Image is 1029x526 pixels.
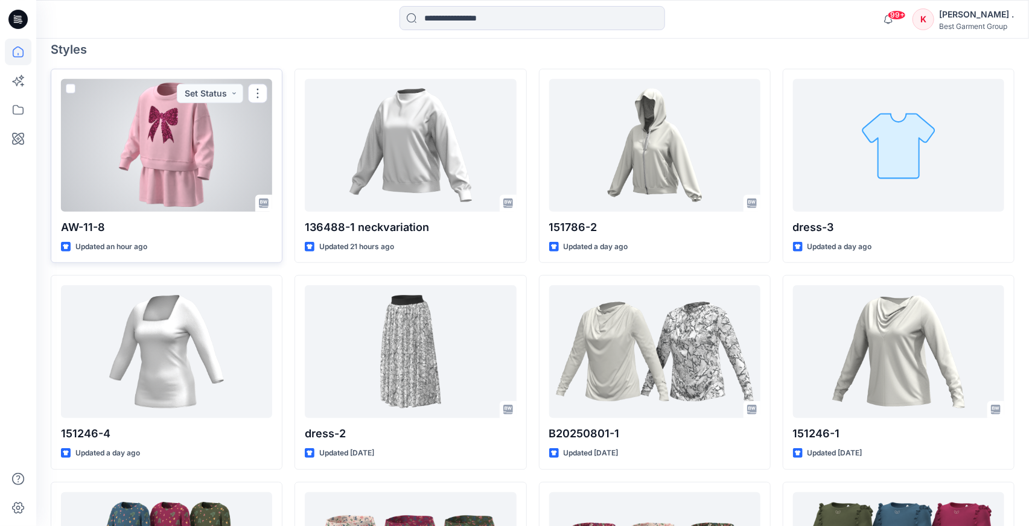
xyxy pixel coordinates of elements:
[549,285,760,418] a: B20250801-1
[913,8,934,30] div: K
[51,42,1015,57] h4: Styles
[61,219,272,236] p: AW-11-8
[319,447,374,460] p: Updated [DATE]
[305,219,516,236] p: 136488-1 neckvariation
[549,79,760,212] a: 151786-2
[75,447,140,460] p: Updated a day ago
[61,79,272,212] a: AW-11-8
[305,285,516,418] a: dress-2
[305,425,516,442] p: dress-2
[61,425,272,442] p: 151246-4
[808,447,862,460] p: Updated [DATE]
[793,79,1004,212] a: dress-3
[939,7,1014,22] div: [PERSON_NAME] .
[564,447,619,460] p: Updated [DATE]
[793,219,1004,236] p: dress-3
[61,285,272,418] a: 151246-4
[939,22,1014,31] div: Best Garment Group
[549,425,760,442] p: B20250801-1
[549,219,760,236] p: 151786-2
[793,285,1004,418] a: 151246-1
[793,425,1004,442] p: 151246-1
[305,79,516,212] a: 136488-1 neckvariation
[888,10,906,20] span: 99+
[75,241,147,253] p: Updated an hour ago
[319,241,394,253] p: Updated 21 hours ago
[808,241,872,253] p: Updated a day ago
[564,241,628,253] p: Updated a day ago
